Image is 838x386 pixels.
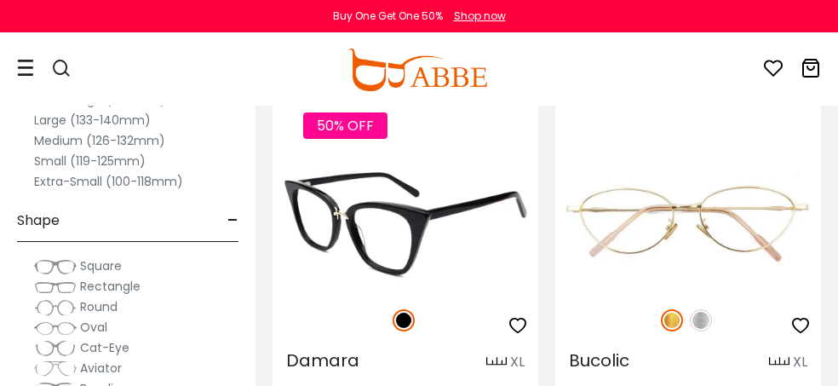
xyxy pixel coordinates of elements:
span: Round [80,298,118,315]
span: Damara [286,349,359,372]
a: Shop now [445,9,506,23]
span: Oval [80,319,107,336]
span: Square [80,257,122,274]
div: XL [510,352,525,372]
img: Black [393,309,415,331]
div: Shop now [454,9,506,24]
img: Cat-Eye.png [34,340,77,357]
div: Buy One Get One 50% [333,9,443,24]
img: Oval.png [34,320,77,337]
label: Large (133-140mm) [34,110,151,130]
label: Medium (126-132mm) [34,130,165,151]
img: Aviator.png [34,360,77,377]
span: Cat-Eye [80,339,129,356]
img: Black Damara - Acetate,Metal ,Universal Bridge Fit [273,158,538,291]
span: 50% OFF [303,112,387,139]
img: Square.png [34,258,77,275]
img: Gold [661,309,683,331]
img: Round.png [34,299,77,316]
img: Gold Bucolic - Metal ,Adjust Nose Pads [555,158,821,291]
img: size ruler [486,356,507,369]
img: Silver [690,309,712,331]
img: abbeglasses.com [347,49,487,91]
label: Small (119-125mm) [34,151,146,171]
span: Bucolic [569,349,629,372]
span: Rectangle [80,278,141,295]
span: Shape [17,200,60,241]
img: size ruler [769,356,789,369]
span: - [227,200,238,241]
span: Aviator [80,360,122,377]
img: Rectangle.png [34,279,77,296]
div: XL [793,352,807,372]
label: Extra-Small (100-118mm) [34,171,183,192]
